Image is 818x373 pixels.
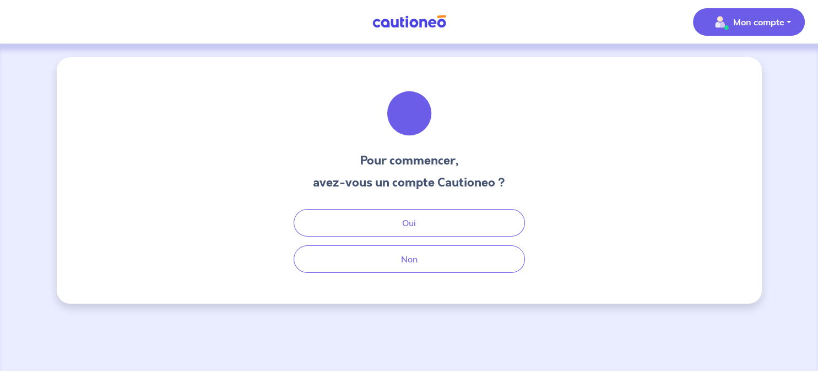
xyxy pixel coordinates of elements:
[380,84,439,143] img: illu_welcome.svg
[313,152,505,169] h3: Pour commencer,
[711,13,729,31] img: illu_account_valid_menu.svg
[294,245,525,273] button: Non
[294,209,525,237] button: Oui
[733,15,784,29] p: Mon compte
[693,8,805,36] button: illu_account_valid_menu.svgMon compte
[313,174,505,191] h3: avez-vous un compte Cautioneo ?
[368,15,451,29] img: Cautioneo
